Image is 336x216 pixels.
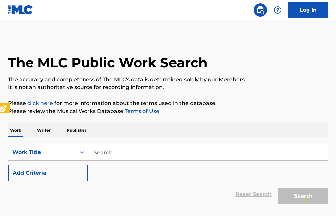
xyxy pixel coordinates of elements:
[12,148,72,156] div: Work Title
[8,99,328,107] p: Please for more information about the terms used in the database.
[8,54,208,71] h1: The MLC Public Work Search
[256,6,264,14] img: search
[303,184,336,216] iframe: Hubspot Iframe
[8,83,328,91] p: It is not an authoritative source for recording information.
[8,76,328,83] p: The accuracy and completeness of The MLC's data is determined solely by our Members.
[35,123,53,137] p: Writer
[303,184,336,216] div: Chat Widget
[8,107,328,115] p: Please review the Musical Works Database
[274,6,282,14] img: help
[88,144,328,160] input: Search...
[317,130,336,183] iframe: Iframe | Resource Center
[8,5,33,15] img: MLC Logo
[76,144,88,160] div: On
[27,100,53,106] a: Music industry terminology | mechanical licensing collective
[8,144,328,208] form: Search Form
[123,108,159,114] a: Terms of Use
[288,2,328,18] a: Log In
[305,191,309,211] div: Drag
[65,123,88,137] p: Publisher
[8,165,88,181] button: Add Criteria
[8,123,23,137] p: Work
[75,169,83,177] img: 9d2ae6d4665cec9f34b9.svg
